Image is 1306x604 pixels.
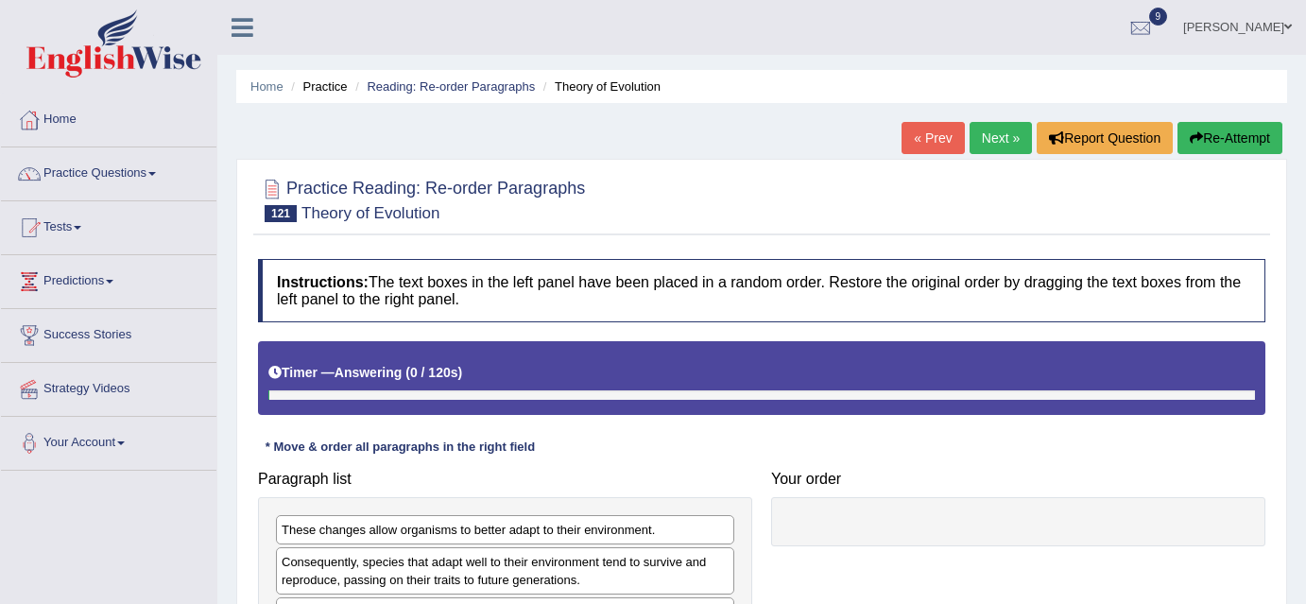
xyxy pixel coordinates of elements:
[277,274,369,290] b: Instructions:
[539,78,661,95] li: Theory of Evolution
[250,79,284,94] a: Home
[970,122,1032,154] a: Next »
[1,201,216,249] a: Tests
[301,204,439,222] small: Theory of Evolution
[258,471,752,488] h4: Paragraph list
[276,547,734,595] div: Consequently, species that adapt well to their environment tend to survive and reproduce, passing...
[258,439,542,457] div: * Move & order all paragraphs in the right field
[1149,8,1168,26] span: 9
[258,175,585,222] h2: Practice Reading: Re-order Paragraphs
[410,365,458,380] b: 0 / 120s
[1,417,216,464] a: Your Account
[1,94,216,141] a: Home
[335,365,403,380] b: Answering
[1,147,216,195] a: Practice Questions
[1037,122,1173,154] button: Report Question
[902,122,964,154] a: « Prev
[771,471,1265,488] h4: Your order
[367,79,535,94] a: Reading: Re-order Paragraphs
[276,515,734,544] div: These changes allow organisms to better adapt to their environment.
[1,363,216,410] a: Strategy Videos
[268,366,462,380] h5: Timer —
[258,259,1265,322] h4: The text boxes in the left panel have been placed in a random order. Restore the original order b...
[458,365,463,380] b: )
[1177,122,1282,154] button: Re-Attempt
[1,255,216,302] a: Predictions
[405,365,410,380] b: (
[286,78,347,95] li: Practice
[1,309,216,356] a: Success Stories
[265,205,297,222] span: 121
